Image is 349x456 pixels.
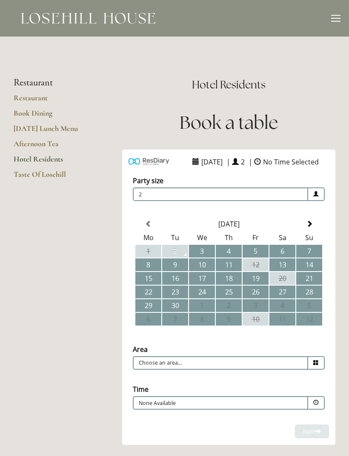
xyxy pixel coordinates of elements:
img: Powered by ResDiary [129,156,169,167]
td: 8 [189,313,215,326]
a: Hotel Residents [14,154,95,170]
img: Losehill House [21,13,155,24]
td: 9 [162,258,188,271]
td: 7 [296,245,322,258]
th: Th [216,231,242,244]
td: 8 [135,258,161,271]
li: Restaurant [14,77,95,88]
td: 3 [243,299,269,312]
td: 10 [189,258,215,271]
td: 27 [269,286,295,298]
a: Restaurant [14,93,95,108]
td: 20 [269,272,295,285]
p: None Available [139,399,261,407]
td: 30 [162,299,188,312]
td: 25 [216,286,242,298]
td: 23 [162,286,188,298]
span: Next Month [306,221,313,227]
td: 1 [189,299,215,312]
td: 13 [269,258,295,271]
td: 3 [189,245,215,258]
td: 17 [189,272,215,285]
td: 16 [162,272,188,285]
label: Party size [133,176,163,185]
td: 24 [189,286,215,298]
td: 21 [296,272,322,285]
td: 6 [269,245,295,258]
span: No Time Selected [261,155,321,169]
td: 5 [243,245,269,258]
td: 29 [135,299,161,312]
td: 22 [135,286,161,298]
label: Area [133,345,148,354]
th: Tu [162,231,188,244]
a: Taste Of Losehill [14,170,95,185]
th: Fr [243,231,269,244]
td: 12 [296,313,322,326]
span: 2 [239,155,247,169]
td: 9 [216,313,242,326]
span: | [249,157,252,167]
td: 10 [243,313,269,326]
td: 18 [216,272,242,285]
td: 4 [269,299,295,312]
td: 1 [135,245,161,258]
span: Next [303,428,321,435]
a: [DATE] Lunch Menu [14,124,95,139]
td: 28 [296,286,322,298]
span: [DATE] [199,155,225,169]
td: 15 [135,272,161,285]
td: 5 [296,299,322,312]
h2: Hotel Residents [122,77,335,92]
span: 2 [133,187,308,201]
span: | [226,157,230,167]
td: 2 [162,245,188,258]
th: Select Month [162,218,295,230]
th: Sa [269,231,295,244]
a: Book Dining [14,108,95,124]
th: We [189,231,215,244]
label: Time [133,385,149,394]
h1: Book a table [122,110,335,135]
td: 26 [243,286,269,298]
a: Afternoon Tea [14,139,95,154]
td: 4 [216,245,242,258]
td: 6 [135,313,161,326]
td: 7 [162,313,188,326]
th: Mo [135,231,161,244]
td: 2 [216,299,242,312]
td: 11 [216,258,242,271]
button: Next [295,425,329,439]
td: 19 [243,272,269,285]
td: 11 [269,313,295,326]
th: Su [296,231,322,244]
span: Previous Month [145,221,152,227]
td: 14 [296,258,322,271]
td: 12 [243,258,269,271]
